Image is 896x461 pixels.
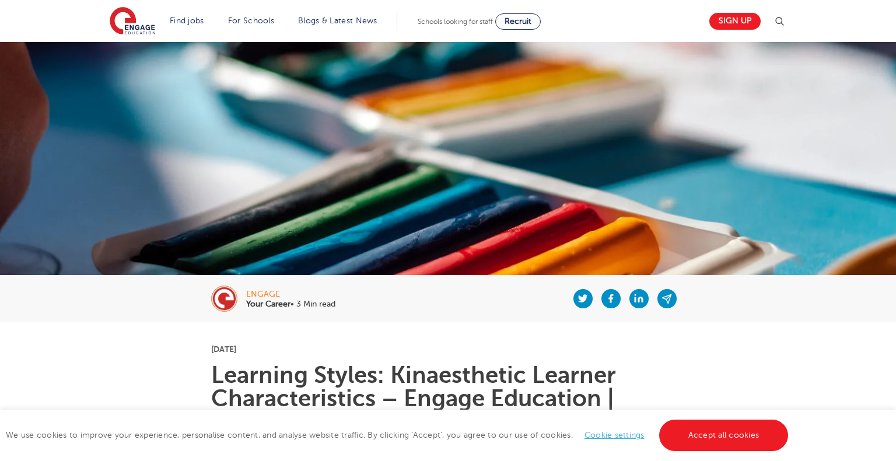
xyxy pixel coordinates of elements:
img: Engage Education [110,7,155,36]
a: Cookie settings [584,431,645,439]
a: Sign up [709,13,761,30]
b: Your Career [246,300,290,308]
a: Recruit [495,13,541,30]
span: Recruit [505,17,531,26]
span: Schools looking for staff [418,17,493,26]
h1: Learning Styles: Kinaesthetic Learner Characteristics – Engage Education | [211,364,685,410]
a: For Schools [228,16,274,25]
a: Blogs & Latest News [298,16,377,25]
p: • 3 Min read [246,300,335,308]
span: We use cookies to improve your experience, personalise content, and analyse website traffic. By c... [6,431,791,439]
div: engage [246,290,335,298]
a: Accept all cookies [659,420,789,451]
a: Find jobs [170,16,204,25]
p: [DATE] [211,345,685,353]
